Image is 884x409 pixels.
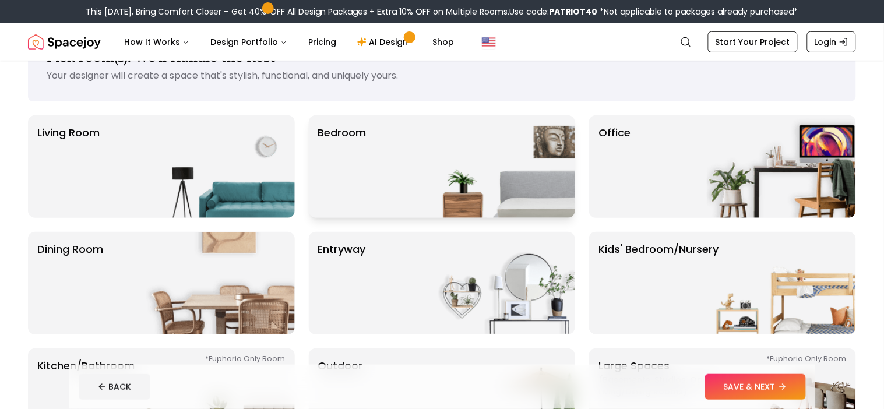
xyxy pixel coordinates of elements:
[549,6,598,17] b: PATRIOT40
[115,30,199,54] button: How It Works
[146,232,295,334] img: Dining Room
[47,69,837,83] p: Your designer will create a space that's stylish, functional, and uniquely yours.
[426,115,575,218] img: Bedroom
[707,232,856,334] img: Kids' Bedroom/Nursery
[28,23,856,61] nav: Global
[705,374,806,400] button: SAVE & NEXT
[37,241,103,325] p: Dining Room
[28,30,101,54] a: Spacejoy
[115,30,463,54] nav: Main
[598,125,631,209] p: Office
[509,6,598,17] span: Use code:
[348,30,421,54] a: AI Design
[28,30,101,54] img: Spacejoy Logo
[707,115,856,218] img: Office
[426,232,575,334] img: entryway
[201,30,297,54] button: Design Portfolio
[708,31,798,52] a: Start Your Project
[318,125,367,209] p: Bedroom
[79,374,150,400] button: BACK
[423,30,463,54] a: Shop
[482,35,496,49] img: United States
[299,30,346,54] a: Pricing
[807,31,856,52] a: Login
[37,125,100,209] p: Living Room
[598,241,719,325] p: Kids' Bedroom/Nursery
[86,6,798,17] div: This [DATE], Bring Comfort Closer – Get 40% OFF All Design Packages + Extra 10% OFF on Multiple R...
[598,6,798,17] span: *Not applicable to packages already purchased*
[146,115,295,218] img: Living Room
[318,241,366,325] p: entryway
